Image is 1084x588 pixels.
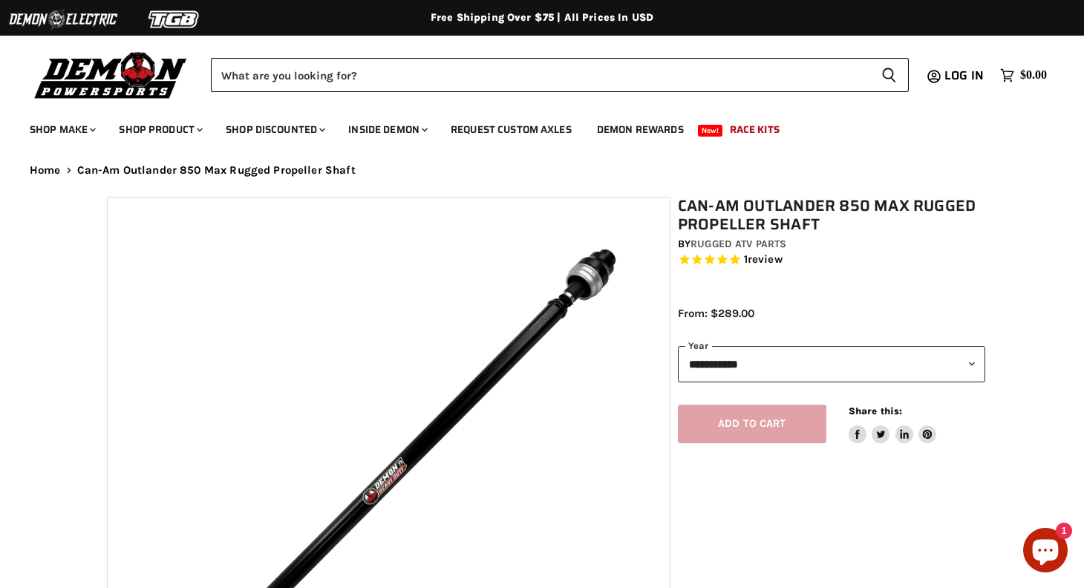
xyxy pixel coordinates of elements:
[119,5,230,33] img: TGB Logo 2
[678,307,754,320] span: From: $289.00
[440,114,583,145] a: Request Custom Axles
[215,114,334,145] a: Shop Discounted
[211,58,909,92] form: Product
[938,69,993,82] a: Log in
[944,66,984,85] span: Log in
[211,58,869,92] input: Search
[719,114,791,145] a: Race Kits
[19,108,1043,145] ul: Main menu
[77,164,356,177] span: Can-Am Outlander 850 Max Rugged Propeller Shaft
[678,346,985,382] select: year
[869,58,909,92] button: Search
[1019,528,1072,576] inbox-online-store-chat: Shopify online store chat
[19,114,105,145] a: Shop Make
[678,252,985,268] span: Rated 5.0 out of 5 stars 1 reviews
[678,197,985,234] h1: Can-Am Outlander 850 Max Rugged Propeller Shaft
[849,405,937,444] aside: Share this:
[678,236,985,252] div: by
[30,48,192,101] img: Demon Powersports
[337,114,437,145] a: Inside Demon
[744,253,783,267] span: 1 reviews
[690,238,786,250] a: Rugged ATV Parts
[748,253,783,267] span: review
[1020,68,1047,82] span: $0.00
[698,125,723,137] span: New!
[30,164,61,177] a: Home
[849,405,902,416] span: Share this:
[108,114,212,145] a: Shop Product
[7,5,119,33] img: Demon Electric Logo 2
[586,114,695,145] a: Demon Rewards
[993,65,1054,86] a: $0.00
